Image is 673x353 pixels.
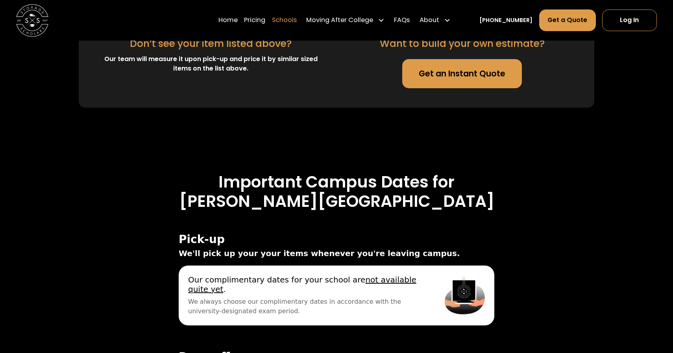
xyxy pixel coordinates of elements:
[98,54,324,73] div: Our team will measure it upon pick-up and price it by similar sized items on the list above.
[46,172,627,191] h3: Important Campus Dates for
[130,37,292,51] div: Don’t see your item listed above?
[402,59,522,88] a: Get an Instant Quote
[394,9,410,32] a: FAQs
[380,37,545,51] div: Want to build your own estimate?
[416,9,454,32] div: About
[539,9,596,31] a: Get a Quote
[303,9,388,32] div: Moving After College
[46,191,627,211] h3: [PERSON_NAME][GEOGRAPHIC_DATA]
[479,16,532,24] a: [PHONE_NUMBER]
[272,9,297,32] a: Schools
[306,15,373,25] div: Moving After College
[188,297,426,316] span: We always choose our complimentary dates in accordance with the university-designated exam period.
[16,4,48,36] img: Storage Scholars main logo
[188,275,426,294] span: Our complimentary dates for your school are .
[179,233,494,246] span: Pick-up
[218,9,238,32] a: Home
[179,247,494,259] span: We'll pick up your your items whenever you're leaving campus.
[445,275,485,316] img: Pickup Image
[602,9,657,31] a: Log In
[244,9,265,32] a: Pricing
[188,275,416,294] u: not available quite yet
[420,15,439,25] div: About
